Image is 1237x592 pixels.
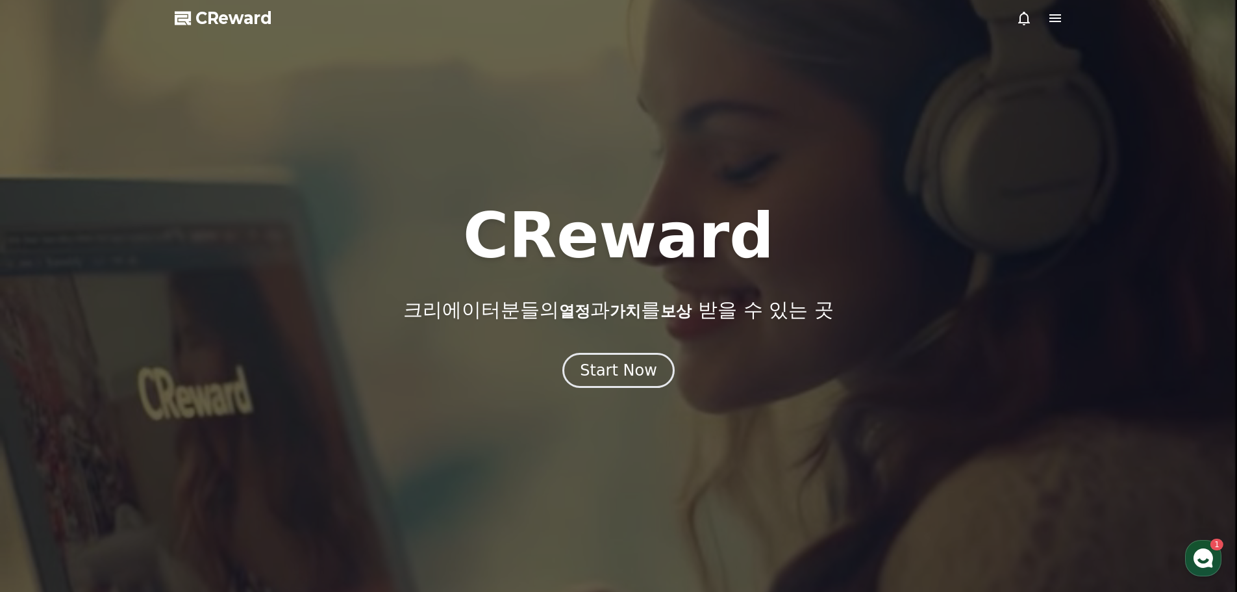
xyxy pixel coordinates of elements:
[562,353,675,388] button: Start Now
[201,431,216,442] span: 설정
[195,8,272,29] span: CReward
[119,432,134,443] span: 대화
[403,298,833,322] p: 크리에이터분들의 과 를 받을 수 있는 곳
[463,205,774,267] h1: CReward
[660,302,692,320] span: 보상
[168,412,249,444] a: 설정
[4,412,86,444] a: 홈
[132,411,136,422] span: 1
[559,302,590,320] span: 열정
[562,366,675,378] a: Start Now
[41,431,49,442] span: 홈
[610,302,641,320] span: 가치
[175,8,272,29] a: CReward
[86,412,168,444] a: 1대화
[580,360,657,381] div: Start Now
